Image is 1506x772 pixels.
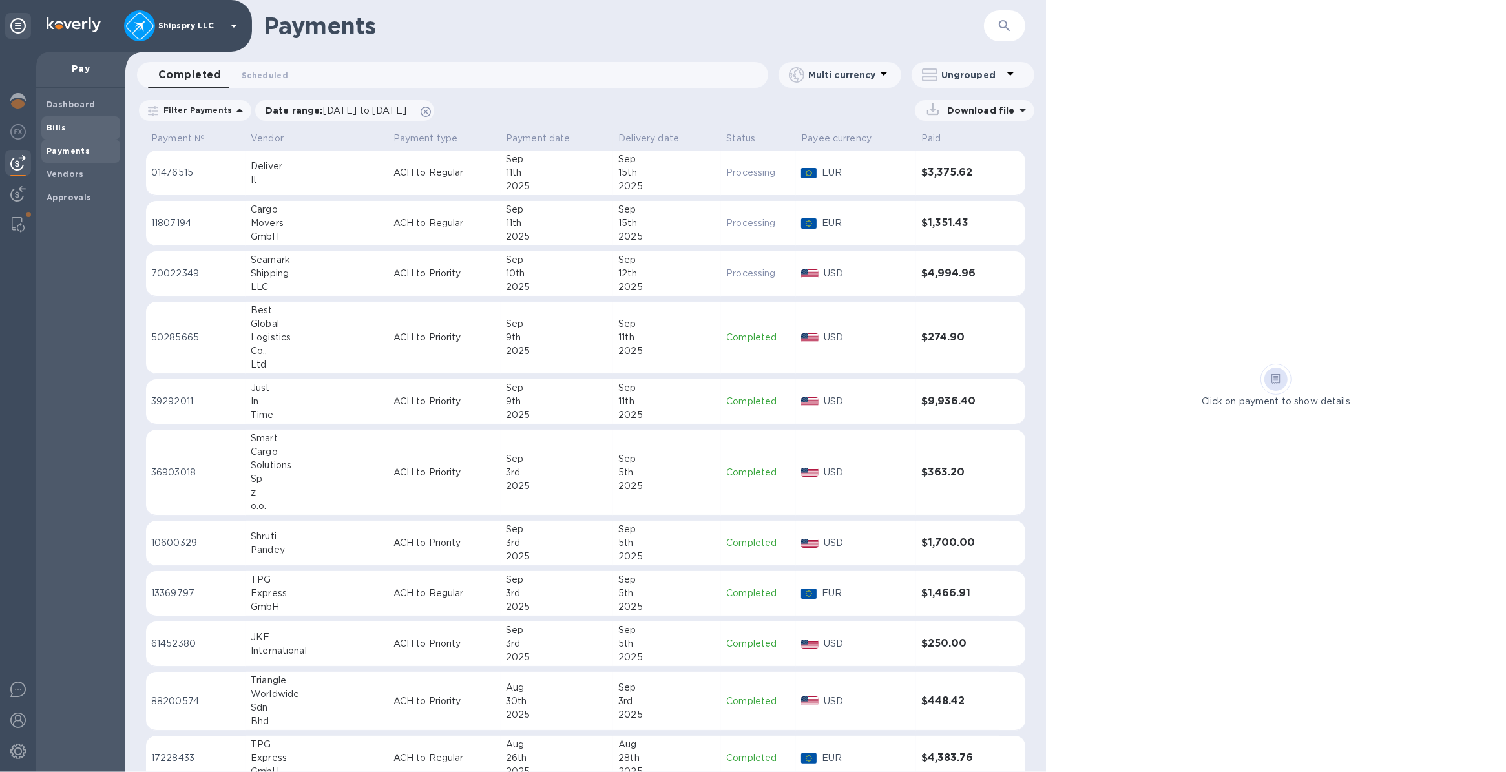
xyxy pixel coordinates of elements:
[618,651,716,664] div: 2025
[618,452,716,466] div: Sep
[506,280,608,294] div: 2025
[618,317,716,331] div: Sep
[506,573,608,587] div: Sep
[618,381,716,395] div: Sep
[506,267,608,280] div: 10th
[393,587,496,600] p: ACH to Regular
[824,536,911,550] p: USD
[251,573,383,587] div: TPG
[618,203,716,216] div: Sep
[726,216,791,230] p: Processing
[251,132,284,145] p: Vendor
[941,68,1003,81] p: Ungrouped
[801,132,872,145] p: Payee currency
[921,638,994,650] h3: $250.00
[251,701,383,715] div: Sdn
[255,100,434,121] div: Date range:[DATE] to [DATE]
[251,331,383,344] div: Logistics
[801,397,819,406] img: USD
[251,253,383,267] div: Seamark
[151,637,240,651] p: 61452380
[151,166,240,180] p: 01476515
[251,445,383,459] div: Cargo
[506,203,608,216] div: Sep
[251,381,383,395] div: Just
[822,751,911,765] p: EUR
[921,331,994,344] h3: $274.90
[618,708,716,722] div: 2025
[506,216,608,230] div: 11th
[242,68,288,82] span: Scheduled
[726,166,791,180] p: Processing
[251,203,383,216] div: Cargo
[251,530,383,543] div: Shruti
[618,573,716,587] div: Sep
[726,751,791,765] p: Completed
[801,333,819,342] img: USD
[618,152,716,166] div: Sep
[726,694,791,708] p: Completed
[824,466,911,479] p: USD
[506,708,608,722] div: 2025
[921,695,994,707] h3: $448.42
[151,267,240,280] p: 70022349
[393,694,496,708] p: ACH to Priority
[251,395,383,408] div: In
[921,466,994,479] h3: $363.20
[251,304,383,317] div: Best
[618,253,716,267] div: Sep
[393,637,496,651] p: ACH to Priority
[506,253,608,267] div: Sep
[801,640,819,649] img: USD
[801,539,819,548] img: USD
[506,230,608,244] div: 2025
[618,408,716,422] div: 2025
[506,344,608,358] div: 2025
[618,751,716,765] div: 28th
[10,124,26,140] img: Foreign exchange
[151,132,222,145] span: Payment №
[824,267,911,280] p: USD
[251,344,383,358] div: Co.,
[824,331,911,344] p: USD
[921,752,994,764] h3: $4,383.76
[824,637,911,651] p: USD
[921,267,994,280] h3: $4,994.96
[506,152,608,166] div: Sep
[506,637,608,651] div: 3rd
[393,166,496,180] p: ACH to Regular
[47,146,90,156] b: Payments
[921,132,941,145] p: Paid
[151,395,240,408] p: 39292011
[151,694,240,708] p: 88200574
[506,381,608,395] div: Sep
[726,132,755,145] p: Status
[1202,395,1350,408] p: Click on payment to show details
[618,479,716,493] div: 2025
[47,123,66,132] b: Bills
[506,479,608,493] div: 2025
[158,21,223,30] p: Shipspry LLC
[47,99,96,109] b: Dashboard
[506,180,608,193] div: 2025
[618,344,716,358] div: 2025
[393,395,496,408] p: ACH to Priority
[801,468,819,477] img: USD
[618,523,716,536] div: Sep
[506,523,608,536] div: Sep
[266,104,413,117] p: Date range :
[726,637,791,651] p: Completed
[47,169,84,179] b: Vendors
[151,331,240,344] p: 50285665
[618,395,716,408] div: 11th
[47,193,92,202] b: Approvals
[506,132,587,145] span: Payment date
[726,466,791,479] p: Completed
[393,132,475,145] span: Payment type
[618,694,716,708] div: 3rd
[251,160,383,173] div: Deliver
[726,536,791,550] p: Completed
[506,651,608,664] div: 2025
[251,751,383,765] div: Express
[942,104,1015,117] p: Download file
